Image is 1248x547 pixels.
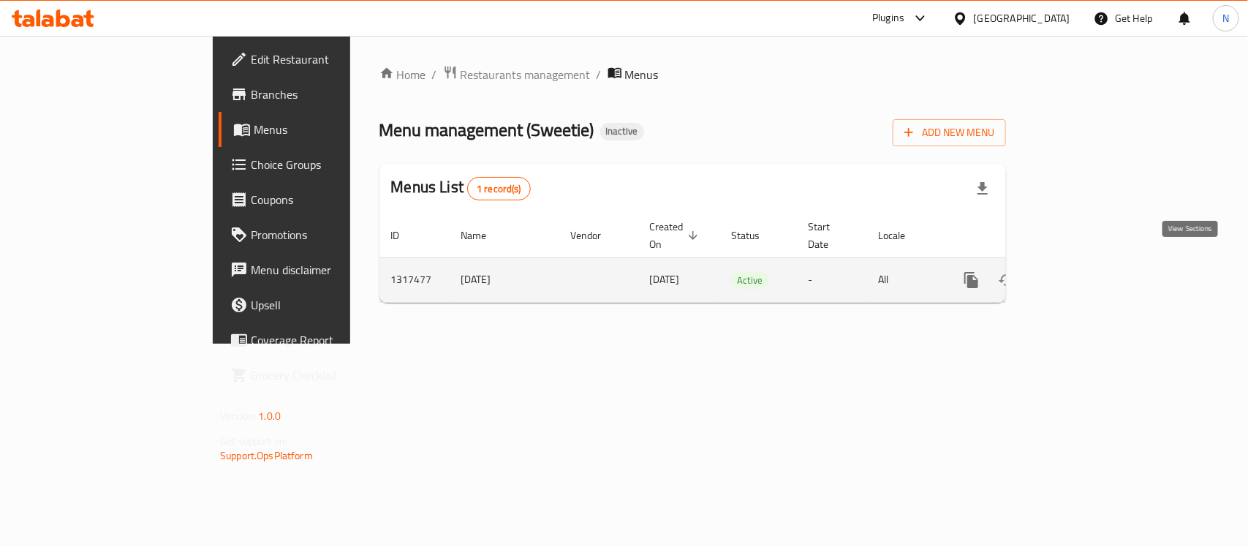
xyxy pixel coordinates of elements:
span: Add New Menu [904,124,994,142]
div: Inactive [600,123,644,140]
a: Promotions [219,217,421,252]
span: N [1222,10,1229,26]
a: Coverage Report [219,322,421,358]
div: [GEOGRAPHIC_DATA] [974,10,1070,26]
span: [DATE] [650,270,680,289]
a: Menus [219,112,421,147]
span: Restaurants management [461,66,591,83]
span: 1 record(s) [468,182,530,196]
span: Vendor [571,227,621,244]
span: Menu disclaimer [251,261,409,279]
span: Choice Groups [251,156,409,173]
h2: Menus List [391,176,531,200]
div: Export file [965,171,1000,206]
span: Upsell [251,296,409,314]
span: Menus [625,66,659,83]
button: Change Status [989,263,1024,298]
span: Coverage Report [251,331,409,349]
a: Branches [219,77,421,112]
span: Menu management ( Sweetie ) [379,113,594,146]
table: enhanced table [379,214,1106,303]
a: Support.OpsPlatform [220,446,313,465]
span: Active [732,272,769,289]
span: Edit Restaurant [251,50,409,68]
span: Version: [220,407,256,426]
li: / [432,66,437,83]
a: Coupons [219,182,421,217]
span: Name [461,227,506,244]
span: Branches [251,86,409,103]
div: Plugins [872,10,904,27]
span: Get support on: [220,431,287,450]
td: - [797,257,867,302]
button: Add New Menu [893,119,1006,146]
span: Locale [879,227,925,244]
span: Created On [650,218,703,253]
a: Grocery Checklist [219,358,421,393]
th: Actions [942,214,1106,258]
li: / [597,66,602,83]
div: Active [732,271,769,289]
span: 1.0.0 [258,407,281,426]
a: Upsell [219,287,421,322]
div: Total records count [467,177,531,200]
a: Restaurants management [443,65,591,84]
span: Grocery Checklist [251,366,409,384]
a: Edit Restaurant [219,42,421,77]
span: Promotions [251,226,409,244]
button: more [954,263,989,298]
td: All [867,257,942,302]
span: ID [391,227,419,244]
td: [DATE] [450,257,559,302]
span: Status [732,227,779,244]
span: Menus [254,121,409,138]
nav: breadcrumb [379,65,1006,84]
span: Coupons [251,191,409,208]
span: Inactive [600,125,644,137]
a: Choice Groups [219,147,421,182]
span: Start Date [809,218,850,253]
a: Menu disclaimer [219,252,421,287]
